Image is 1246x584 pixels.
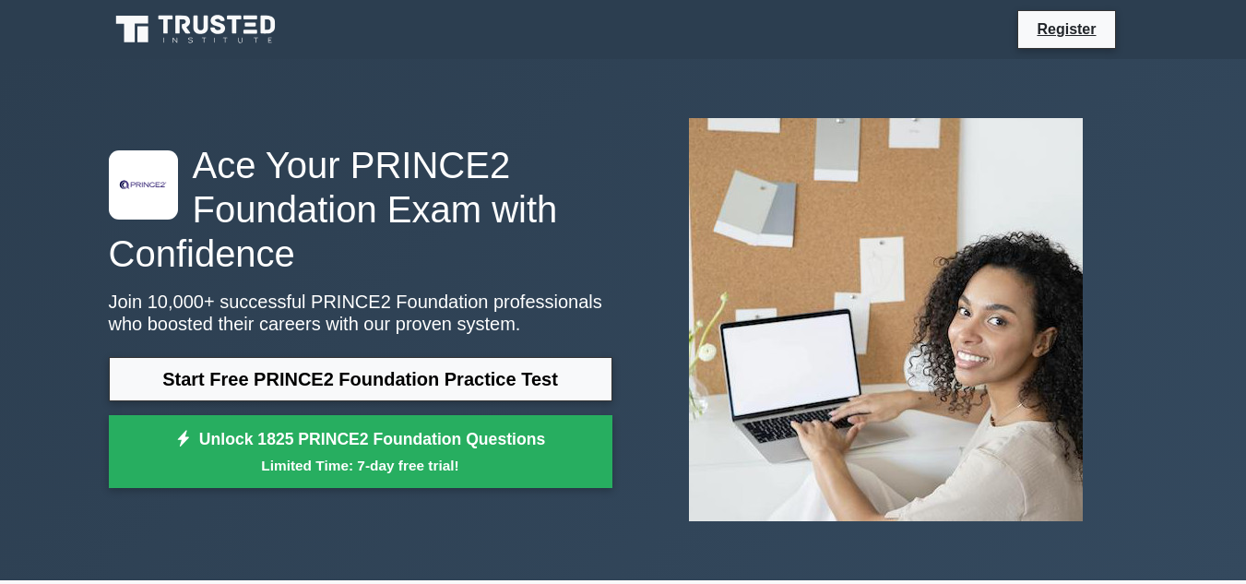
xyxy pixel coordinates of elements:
[132,455,589,476] small: Limited Time: 7-day free trial!
[109,143,612,276] h1: Ace Your PRINCE2 Foundation Exam with Confidence
[1026,18,1107,41] a: Register
[109,415,612,489] a: Unlock 1825 PRINCE2 Foundation QuestionsLimited Time: 7-day free trial!
[109,357,612,401] a: Start Free PRINCE2 Foundation Practice Test
[109,291,612,335] p: Join 10,000+ successful PRINCE2 Foundation professionals who boosted their careers with our prove...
